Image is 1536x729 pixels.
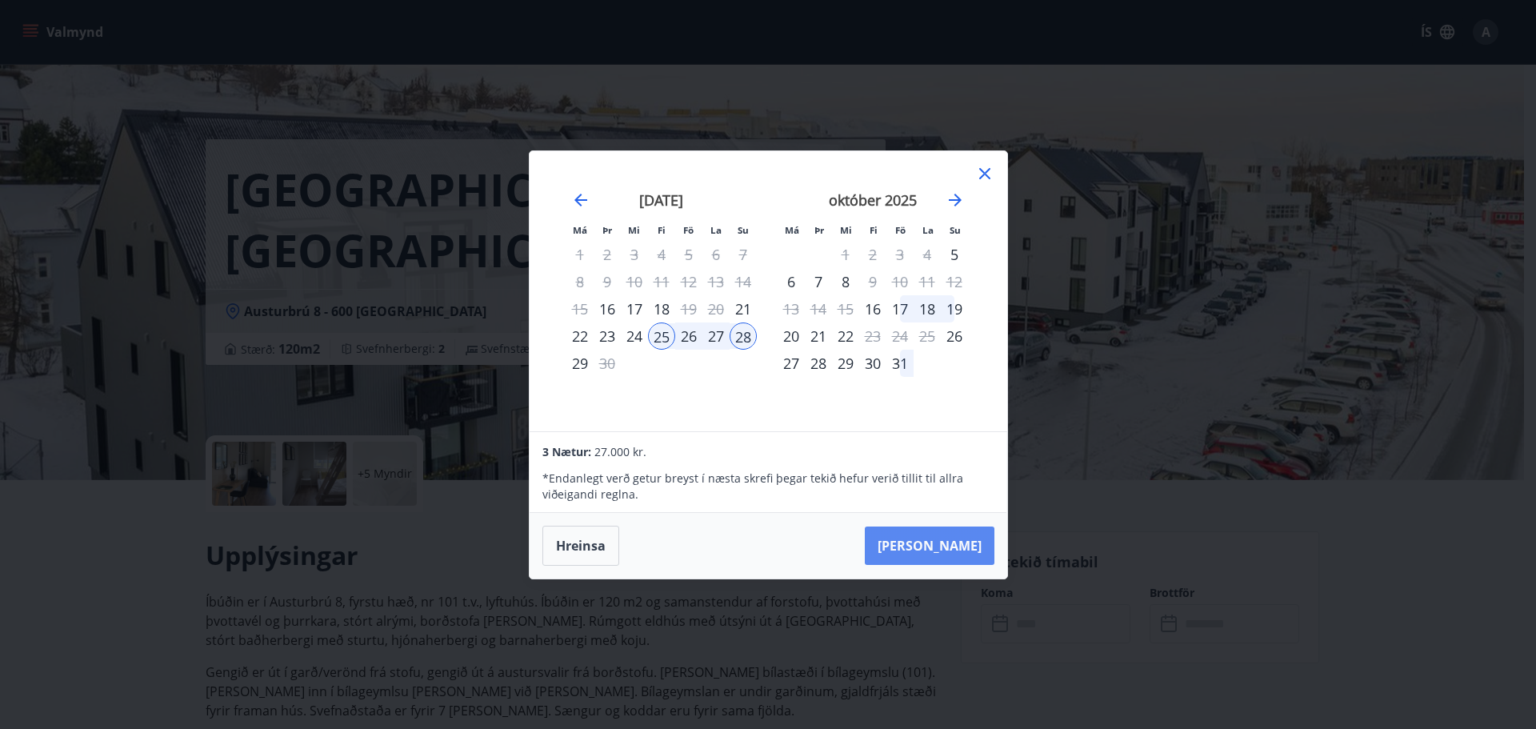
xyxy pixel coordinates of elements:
div: Aðeins útritun í boði [859,322,886,350]
td: Not available. mánudagur, 15. september 2025 [566,295,594,322]
td: Choose föstudagur, 31. október 2025 as your check-in date. It’s available. [886,350,914,377]
td: Not available. fimmtudagur, 4. september 2025 [648,241,675,268]
td: Not available. sunnudagur, 12. október 2025 [941,268,968,295]
div: 20 [778,322,805,350]
div: 18 [648,295,675,322]
td: Selected. föstudagur, 26. september 2025 [675,322,702,350]
div: 29 [566,350,594,377]
td: Not available. sunnudagur, 7. september 2025 [730,241,757,268]
button: [PERSON_NAME] [865,527,994,565]
div: 25 [648,322,675,350]
div: Aðeins útritun í boði [859,268,886,295]
td: Choose miðvikudagur, 24. september 2025 as your check-in date. It’s available. [621,322,648,350]
p: * Endanlegt verð getur breyst í næsta skrefi þegar tekið hefur verið tillit til allra viðeigandi ... [542,471,994,503]
span: 3 Nætur: [542,444,591,459]
td: Not available. þriðjudagur, 14. október 2025 [805,295,832,322]
td: Not available. þriðjudagur, 2. september 2025 [594,241,621,268]
small: Fö [895,224,906,236]
td: Not available. miðvikudagur, 1. október 2025 [832,241,859,268]
small: Mi [840,224,852,236]
div: Aðeins útritun í boði [594,350,621,377]
td: Choose þriðjudagur, 7. október 2025 as your check-in date. It’s available. [805,268,832,295]
td: Not available. föstudagur, 3. október 2025 [886,241,914,268]
small: Mi [628,224,640,236]
small: La [710,224,722,236]
td: Choose þriðjudagur, 21. október 2025 as your check-in date. It’s available. [805,322,832,350]
td: Choose þriðjudagur, 16. september 2025 as your check-in date. It’s available. [594,295,621,322]
span: 27.000 kr. [594,444,646,459]
td: Choose fimmtudagur, 23. október 2025 as your check-in date. It’s available. [859,322,886,350]
div: Aðeins innritun í boði [941,322,968,350]
td: Selected. laugardagur, 27. september 2025 [702,322,730,350]
td: Choose miðvikudagur, 22. október 2025 as your check-in date. It’s available. [832,322,859,350]
td: Choose mánudagur, 29. september 2025 as your check-in date. It’s available. [566,350,594,377]
div: Aðeins útritun í boði [675,295,702,322]
div: 31 [886,350,914,377]
small: Fö [683,224,694,236]
div: 24 [621,322,648,350]
small: La [922,224,934,236]
td: Choose mánudagur, 20. október 2025 as your check-in date. It’s available. [778,322,805,350]
div: 17 [886,295,914,322]
td: Choose miðvikudagur, 8. október 2025 as your check-in date. It’s available. [832,268,859,295]
td: Choose sunnudagur, 21. september 2025 as your check-in date. It’s available. [730,295,757,322]
td: Not available. fimmtudagur, 11. september 2025 [648,268,675,295]
td: Not available. laugardagur, 6. september 2025 [702,241,730,268]
td: Not available. þriðjudagur, 9. september 2025 [594,268,621,295]
div: Aðeins innritun í boði [730,295,757,322]
td: Selected as end date. sunnudagur, 28. september 2025 [730,322,757,350]
td: Not available. sunnudagur, 14. september 2025 [730,268,757,295]
td: Not available. mánudagur, 8. september 2025 [566,268,594,295]
td: Choose þriðjudagur, 30. september 2025 as your check-in date. It’s available. [594,350,621,377]
small: Su [950,224,961,236]
td: Choose miðvikudagur, 29. október 2025 as your check-in date. It’s available. [832,350,859,377]
small: Má [785,224,799,236]
div: 27 [702,322,730,350]
td: Selected as start date. fimmtudagur, 25. september 2025 [648,322,675,350]
td: Not available. föstudagur, 24. október 2025 [886,322,914,350]
div: Aðeins innritun í boði [594,295,621,322]
td: Not available. mánudagur, 1. september 2025 [566,241,594,268]
td: Choose miðvikudagur, 17. september 2025 as your check-in date. It’s available. [621,295,648,322]
td: Not available. fimmtudagur, 2. október 2025 [859,241,886,268]
td: Not available. miðvikudagur, 3. september 2025 [621,241,648,268]
div: 19 [941,295,968,322]
td: Choose þriðjudagur, 23. september 2025 as your check-in date. It’s available. [594,322,621,350]
td: Choose sunnudagur, 26. október 2025 as your check-in date. It’s available. [941,322,968,350]
small: Fi [870,224,878,236]
td: Not available. miðvikudagur, 10. september 2025 [621,268,648,295]
td: Not available. laugardagur, 25. október 2025 [914,322,941,350]
small: Fi [658,224,666,236]
td: Choose fimmtudagur, 18. september 2025 as your check-in date. It’s available. [648,295,675,322]
td: Choose fimmtudagur, 30. október 2025 as your check-in date. It’s available. [859,350,886,377]
div: 27 [778,350,805,377]
div: Aðeins innritun í boði [941,241,968,268]
td: Choose sunnudagur, 5. október 2025 as your check-in date. It’s available. [941,241,968,268]
div: 29 [832,350,859,377]
div: 23 [594,322,621,350]
td: Choose fimmtudagur, 16. október 2025 as your check-in date. It’s available. [859,295,886,322]
td: Choose mánudagur, 6. október 2025 as your check-in date. It’s available. [778,268,805,295]
td: Choose laugardagur, 18. október 2025 as your check-in date. It’s available. [914,295,941,322]
td: Choose föstudagur, 17. október 2025 as your check-in date. It’s available. [886,295,914,322]
div: 21 [805,322,832,350]
td: Not available. laugardagur, 13. september 2025 [702,268,730,295]
td: Choose sunnudagur, 19. október 2025 as your check-in date. It’s available. [941,295,968,322]
small: Þr [814,224,824,236]
td: Choose mánudagur, 27. október 2025 as your check-in date. It’s available. [778,350,805,377]
td: Not available. föstudagur, 5. september 2025 [675,241,702,268]
div: 22 [832,322,859,350]
div: 8 [832,268,859,295]
strong: [DATE] [639,190,683,210]
div: Aðeins innritun í boði [859,295,886,322]
div: 28 [730,322,757,350]
div: Move backward to switch to the previous month. [571,190,590,210]
td: Not available. laugardagur, 11. október 2025 [914,268,941,295]
div: 17 [621,295,648,322]
td: Not available. laugardagur, 20. september 2025 [702,295,730,322]
td: Choose mánudagur, 22. september 2025 as your check-in date. It’s available. [566,322,594,350]
div: 18 [914,295,941,322]
small: Má [573,224,587,236]
div: Calendar [549,170,988,412]
div: 7 [805,268,832,295]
